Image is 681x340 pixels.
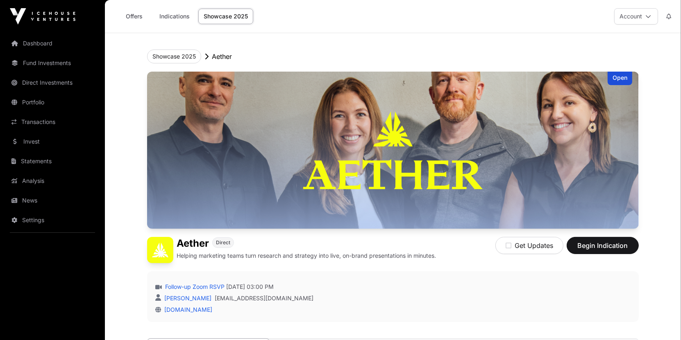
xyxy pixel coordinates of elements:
[7,191,98,209] a: News
[163,295,211,302] a: [PERSON_NAME]
[577,241,629,250] span: Begin Indication
[147,50,201,63] button: Showcase 2025
[7,93,98,111] a: Portfolio
[567,237,639,254] button: Begin Indication
[614,8,658,25] button: Account
[495,237,563,254] button: Get Updates
[7,133,98,151] a: Invest
[7,54,98,72] a: Fund Investments
[7,74,98,92] a: Direct Investments
[154,9,195,24] a: Indications
[608,72,632,85] div: Open
[212,52,232,61] p: Aether
[7,34,98,52] a: Dashboard
[161,306,212,313] a: [DOMAIN_NAME]
[7,211,98,229] a: Settings
[215,294,313,302] a: [EMAIL_ADDRESS][DOMAIN_NAME]
[7,113,98,131] a: Transactions
[7,172,98,190] a: Analysis
[567,245,639,253] a: Begin Indication
[147,237,173,263] img: Aether
[163,283,225,291] a: Follow-up Zoom RSVP
[177,252,436,260] p: Helping marketing teams turn research and strategy into live, on-brand presentations in minutes.
[147,72,639,229] img: Aether
[198,9,253,24] a: Showcase 2025
[216,239,230,246] span: Direct
[177,237,209,250] h1: Aether
[7,152,98,170] a: Statements
[640,301,681,340] iframe: Chat Widget
[10,8,75,25] img: Icehouse Ventures Logo
[226,283,274,291] span: [DATE] 03:00 PM
[118,9,151,24] a: Offers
